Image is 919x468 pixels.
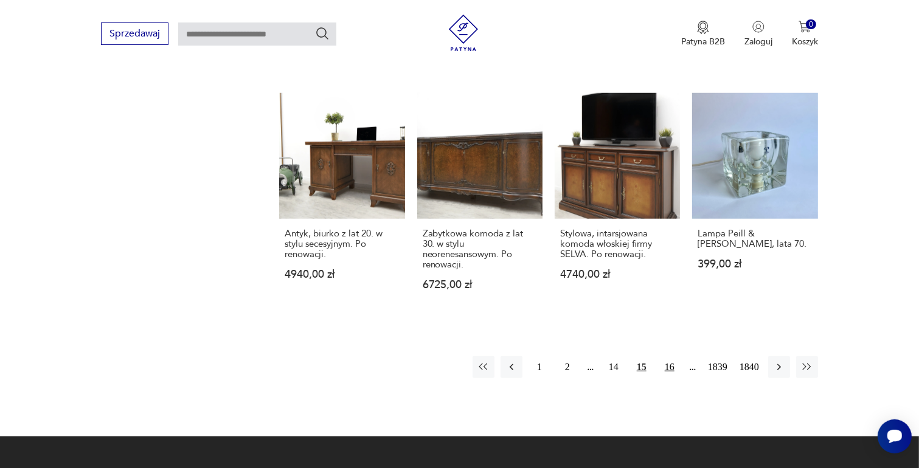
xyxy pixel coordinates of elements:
a: Lampa Peill & Putzler, lata 70.Lampa Peill & [PERSON_NAME], lata 70.399,00 zł [692,93,817,313]
button: 1 [529,356,550,378]
button: 15 [631,356,653,378]
button: Zaloguj [744,21,772,47]
button: Szukaj [315,26,330,41]
p: 4940,00 zł [285,269,399,280]
p: 6725,00 zł [423,280,537,290]
div: 0 [806,19,816,30]
h3: Stylowa, intarsjowana komoda włoskiej firmy SELVA. Po renowacji. [560,229,675,260]
button: Patyna B2B [681,21,725,47]
p: Zaloguj [744,36,772,47]
button: 14 [603,356,625,378]
iframe: Smartsupp widget button [878,419,912,453]
button: 2 [557,356,578,378]
button: 1840 [737,356,762,378]
img: Ikona medalu [697,21,709,34]
button: Sprzedawaj [101,22,168,45]
button: 0Koszyk [792,21,818,47]
button: 1839 [705,356,730,378]
p: 4740,00 zł [560,269,675,280]
p: 399,00 zł [698,259,812,269]
h3: Zabytkowa komoda z lat 30. w stylu neorenesansowym. Po renowacji. [423,229,537,270]
h3: Lampa Peill & [PERSON_NAME], lata 70. [698,229,812,249]
button: 16 [659,356,681,378]
a: Sprzedawaj [101,30,168,39]
h3: Antyk, biurko z lat 20. w stylu secesyjnym. Po renowacji. [285,229,399,260]
p: Patyna B2B [681,36,725,47]
a: Antyk, biurko z lat 20. w stylu secesyjnym. Po renowacji.Antyk, biurko z lat 20. w stylu secesyjn... [279,93,404,313]
img: Patyna - sklep z meblami i dekoracjami vintage [445,15,482,51]
a: Ikona medaluPatyna B2B [681,21,725,47]
img: Ikonka użytkownika [752,21,765,33]
a: Zabytkowa komoda z lat 30. w stylu neorenesansowym. Po renowacji.Zabytkowa komoda z lat 30. w sty... [417,93,543,313]
p: Koszyk [792,36,818,47]
img: Ikona koszyka [799,21,811,33]
a: Stylowa, intarsjowana komoda włoskiej firmy SELVA. Po renowacji.Stylowa, intarsjowana komoda włos... [555,93,680,313]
